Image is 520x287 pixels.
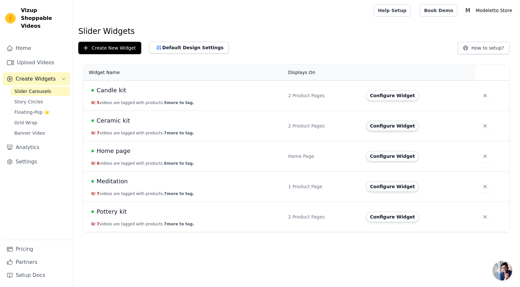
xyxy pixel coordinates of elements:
a: Analytics [3,141,70,154]
span: 6 more to tag. [164,161,194,166]
span: Banner Video [14,130,45,136]
button: Default Design Settings [149,42,229,53]
span: Live Published [91,150,94,152]
span: 5 [97,100,99,105]
span: 0 / [91,131,96,135]
text: M [466,7,470,14]
span: Pottery kit [97,207,127,216]
p: Modeletto Store [473,5,515,16]
a: Settings [3,155,70,168]
div: 2 Product Pages [288,123,358,129]
button: Configure Widget [366,212,419,222]
span: 7 [97,191,99,196]
img: Vizup [5,13,16,23]
a: Home [3,42,70,55]
span: 0 / [91,100,96,105]
div: Open chat [493,261,512,280]
span: Live Published [91,119,94,122]
button: Delete widget [479,90,491,101]
span: 5 more to tag. [164,100,194,105]
span: Floating-Pop ⭐ [14,109,50,115]
a: Slider Carousels [10,87,70,96]
span: 7 more to tag. [164,191,194,196]
button: Create New Widget [78,42,141,54]
button: Configure Widget [366,121,419,131]
button: 0/ 7videos are tagged with products.7more to tag. [91,130,194,136]
span: Vizup Shoppable Videos [21,7,68,30]
button: How to setup? [458,42,510,54]
div: 2 Product Pages [288,92,358,99]
span: Story Circles [14,98,43,105]
div: 1 Product Page [288,183,358,190]
button: Configure Widget [366,90,419,101]
span: Slider Carousels [14,88,51,95]
span: Candle kit [97,86,126,95]
a: Grid Wrap [10,118,70,127]
span: Live Published [91,210,94,213]
button: Delete widget [479,211,491,223]
th: Widget Name [84,65,284,81]
span: Create Widgets [16,75,56,83]
span: 0 / [91,191,96,196]
span: Grid Wrap [14,119,37,126]
button: Delete widget [479,150,491,162]
a: How to setup? [458,46,510,53]
a: Story Circles [10,97,70,106]
h1: Slider Widgets [78,26,515,37]
span: Live Published [91,180,94,183]
button: Delete widget [479,181,491,192]
button: Configure Widget [366,181,419,192]
button: Create Widgets [3,72,70,85]
div: Home Page [288,153,358,159]
button: M Modeletto Store [463,5,515,16]
button: Configure Widget [366,151,419,161]
span: 6 [97,161,99,166]
a: Book Demo [420,4,457,17]
span: 7 more to tag. [164,131,194,135]
span: Live Published [91,89,94,92]
span: Home page [97,146,130,156]
span: Meditation [97,177,128,186]
a: Help Setup [374,4,411,17]
a: Banner Video [10,128,70,138]
span: 0 / [91,161,96,166]
div: 2 Product Pages [288,214,358,220]
a: Floating-Pop ⭐ [10,108,70,117]
button: 0/ 6videos are tagged with products.6more to tag. [91,161,194,166]
button: 0/ 7videos are tagged with products.7more to tag. [91,191,194,196]
span: 7 more to tag. [164,222,194,226]
a: Partners [3,256,70,269]
a: Setup Docs [3,269,70,282]
a: Pricing [3,243,70,256]
button: 0/ 7videos are tagged with products.7more to tag. [91,221,194,227]
span: 0 / [91,222,96,226]
th: Displays On [284,65,362,81]
button: Delete widget [479,120,491,132]
span: 7 [97,131,99,135]
button: 0/ 5videos are tagged with products.5more to tag. [91,100,194,105]
span: 7 [97,222,99,226]
a: Upload Videos [3,56,70,69]
span: Ceramic kit [97,116,130,125]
